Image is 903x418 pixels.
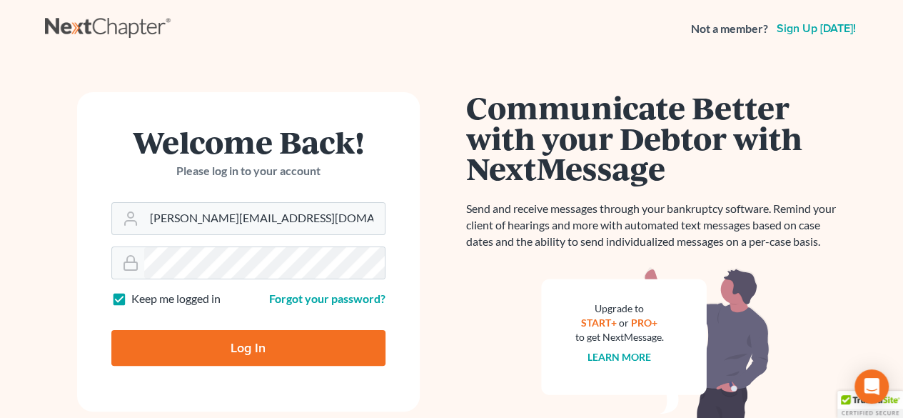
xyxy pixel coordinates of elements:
[631,317,657,329] a: PRO+
[131,291,221,307] label: Keep me logged in
[575,302,664,316] div: Upgrade to
[466,92,844,184] h1: Communicate Better with your Debtor with NextMessage
[581,317,617,329] a: START+
[587,351,651,363] a: Learn more
[854,369,889,404] div: Open Intercom Messenger
[619,317,629,329] span: or
[691,21,768,37] strong: Not a member?
[111,126,385,157] h1: Welcome Back!
[774,23,859,34] a: Sign up [DATE]!
[575,330,664,344] div: to get NextMessage.
[111,330,385,366] input: Log In
[269,292,385,305] a: Forgot your password?
[111,163,385,179] p: Please log in to your account
[466,201,844,250] p: Send and receive messages through your bankruptcy software. Remind your client of hearings and mo...
[837,391,903,418] div: TrustedSite Certified
[144,203,385,234] input: Email Address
